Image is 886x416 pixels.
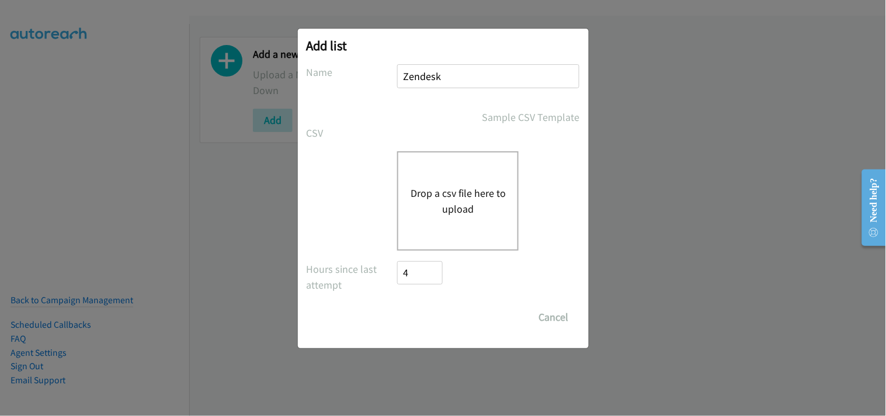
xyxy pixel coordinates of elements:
[482,109,580,125] a: Sample CSV Template
[307,64,398,80] label: Name
[528,306,580,329] button: Cancel
[307,261,398,293] label: Hours since last attempt
[410,185,506,217] button: Drop a csv file here to upload
[307,125,398,141] label: CSV
[853,161,886,254] iframe: Resource Center
[307,37,580,54] h2: Add list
